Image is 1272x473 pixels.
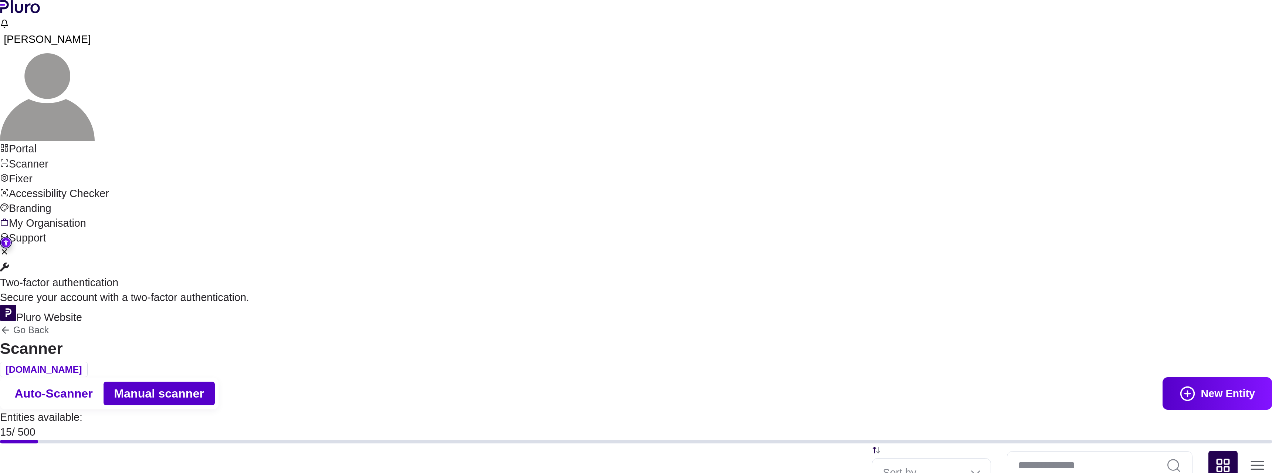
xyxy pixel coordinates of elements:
[872,443,881,458] button: Change sorting direction
[4,382,104,406] button: Auto-Scanner
[14,386,92,402] span: Auto-Scanner
[104,382,215,406] button: Manual scanner
[1163,377,1272,410] button: New Entity
[114,386,204,402] span: Manual scanner
[4,33,91,45] span: [PERSON_NAME]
